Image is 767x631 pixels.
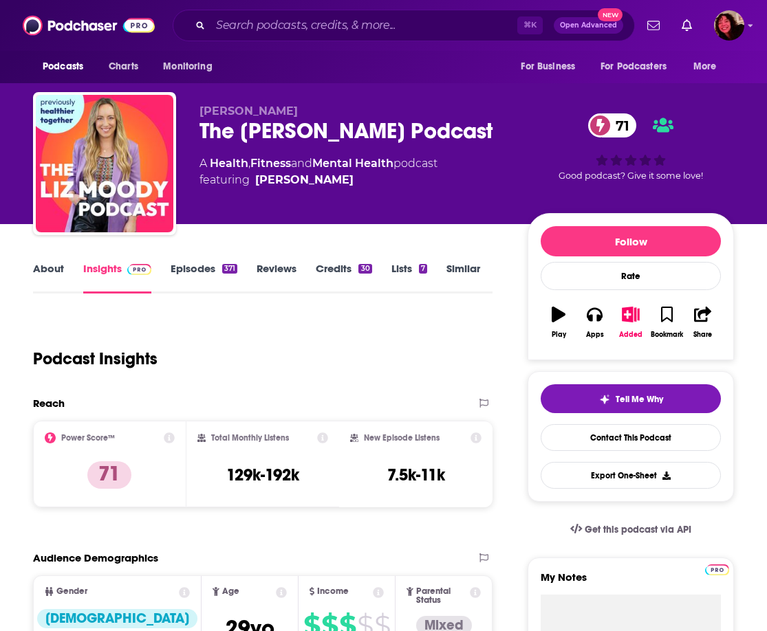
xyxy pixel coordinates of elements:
[714,10,744,41] button: Show profile menu
[541,384,721,413] button: tell me why sparkleTell Me Why
[387,465,445,485] h3: 7.5k-11k
[199,172,437,188] span: featuring
[419,264,427,274] div: 7
[56,587,87,596] span: Gender
[163,57,212,76] span: Monitoring
[109,57,138,76] span: Charts
[559,170,703,181] span: Good podcast? Give it some love!
[171,262,237,294] a: Episodes371
[199,104,298,118] span: [PERSON_NAME]
[33,348,158,369] h1: Podcast Insights
[37,609,197,628] div: [DEMOGRAPHIC_DATA]
[521,57,575,76] span: For Business
[528,104,734,190] div: 71Good podcast? Give it some love!
[554,17,623,34] button: Open AdvancedNew
[173,10,635,41] div: Search podcasts, credits, & more...
[61,433,115,443] h2: Power Score™
[517,16,543,34] span: ⌘ K
[210,14,517,36] input: Search podcasts, credits, & more...
[23,12,155,38] img: Podchaser - Follow, Share and Rate Podcasts
[416,587,468,605] span: Parental Status
[291,157,312,170] span: and
[541,424,721,451] a: Contact This Podcast
[222,587,239,596] span: Age
[33,397,65,410] h2: Reach
[257,262,296,294] a: Reviews
[585,524,691,535] span: Get this podcast via API
[226,465,299,485] h3: 129k-192k
[199,155,437,188] div: A podcast
[153,54,230,80] button: open menu
[642,14,665,37] a: Show notifications dropdown
[616,394,663,405] span: Tell Me Why
[222,264,237,274] div: 371
[250,157,291,170] a: Fitness
[541,298,576,347] button: Play
[364,433,440,443] h2: New Episode Listens
[676,14,698,37] a: Show notifications dropdown
[619,331,642,339] div: Added
[87,461,131,489] p: 71
[312,157,393,170] a: Mental Health
[391,262,427,294] a: Lists7
[36,95,173,232] img: The Liz Moody Podcast
[598,8,623,21] span: New
[541,262,721,290] div: Rate
[592,54,687,80] button: open menu
[601,57,667,76] span: For Podcasters
[586,331,604,339] div: Apps
[316,262,371,294] a: Credits30
[446,262,480,294] a: Similar
[100,54,147,80] a: Charts
[685,298,721,347] button: Share
[588,113,636,137] a: 71
[684,54,734,80] button: open menu
[541,462,721,489] button: Export One-Sheet
[211,433,289,443] h2: Total Monthly Listens
[576,298,612,347] button: Apps
[210,157,248,170] a: Health
[552,331,566,339] div: Play
[559,513,702,546] a: Get this podcast via API
[541,226,721,256] button: Follow
[613,298,649,347] button: Added
[127,264,151,275] img: Podchaser Pro
[602,113,636,137] span: 71
[714,10,744,41] span: Logged in as Kathryn-Musilek
[560,22,617,29] span: Open Advanced
[255,172,354,188] a: Liz Moody
[358,264,371,274] div: 30
[83,262,151,294] a: InsightsPodchaser Pro
[705,564,729,575] img: Podchaser Pro
[693,331,712,339] div: Share
[599,394,610,405] img: tell me why sparkle
[33,54,101,80] button: open menu
[317,587,349,596] span: Income
[651,331,683,339] div: Bookmark
[705,562,729,575] a: Pro website
[714,10,744,41] img: User Profile
[693,57,717,76] span: More
[541,571,721,595] label: My Notes
[43,57,83,76] span: Podcasts
[248,157,250,170] span: ,
[33,262,64,294] a: About
[33,551,158,564] h2: Audience Demographics
[649,298,684,347] button: Bookmark
[511,54,592,80] button: open menu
